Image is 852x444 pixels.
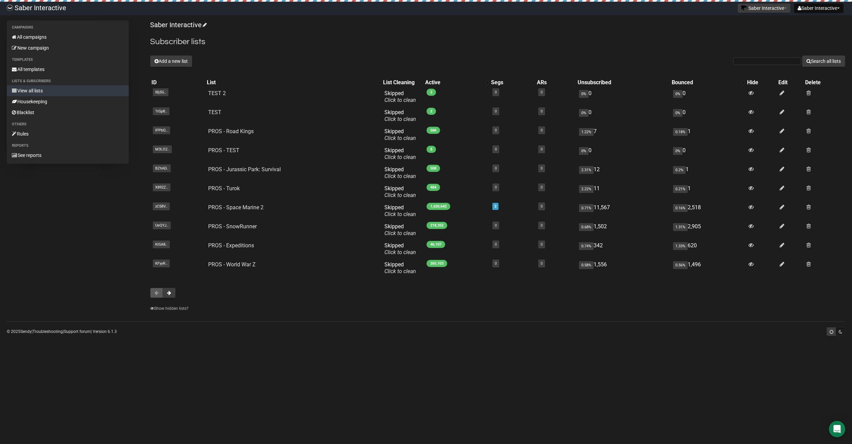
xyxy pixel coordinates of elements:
[579,242,594,250] span: 0.74%
[20,329,32,334] a: Sendy
[670,182,745,201] td: 1
[208,242,254,249] a: PROS - Expeditions
[579,90,588,98] span: 0%
[7,56,129,64] li: Templates
[384,109,416,122] span: Skipped
[150,55,192,67] button: Add a new list
[384,268,416,274] a: Click to clean
[495,223,497,228] a: 0
[427,165,440,172] span: 508
[576,220,671,239] td: 1,502
[576,259,671,278] td: 1,556
[150,306,188,311] a: Show hidden lists?
[579,166,594,174] span: 2.31%
[153,145,172,153] span: M3LO2..
[537,79,569,86] div: ARs
[383,79,417,86] div: List Cleaning
[384,192,416,198] a: Click to clean
[778,79,802,86] div: Edit
[208,261,256,268] a: PROS - World War Z
[673,185,688,193] span: 0.21%
[384,261,416,274] span: Skipped
[541,223,543,228] a: 0
[829,421,845,437] div: Open Intercom Messenger
[741,5,747,11] img: 1.png
[7,150,129,161] a: See reports
[541,261,543,266] a: 0
[208,185,240,192] a: PROS - Turok
[794,3,844,13] button: Saber Interactive
[670,239,745,259] td: 620
[579,261,594,269] span: 0.58%
[495,147,497,152] a: 0
[7,85,129,96] a: View all lists
[495,261,497,266] a: 0
[7,96,129,107] a: Housekeeping
[490,78,536,87] th: Segs: No sort applied, activate to apply an ascending sort
[384,147,416,160] span: Skipped
[384,211,416,217] a: Click to clean
[384,173,416,179] a: Click to clean
[7,142,129,150] li: Reports
[578,79,664,86] div: Unsubscribed
[427,260,447,267] span: 265,103
[494,204,496,209] a: 2
[805,79,844,86] div: Delete
[670,201,745,220] td: 2,518
[673,90,683,98] span: 0%
[670,87,745,106] td: 0
[576,182,671,201] td: 11
[153,164,171,172] span: BZhAD..
[150,36,845,48] h2: Subscriber lists
[7,32,129,42] a: All campaigns
[495,242,497,247] a: 0
[384,116,416,122] a: Click to clean
[384,230,416,236] a: Click to clean
[670,220,745,239] td: 2,905
[746,78,777,87] th: Hide: No sort applied, sorting is disabled
[7,120,129,128] li: Others
[541,242,543,247] a: 0
[576,125,671,144] td: 7
[673,204,688,212] span: 0.16%
[384,223,416,236] span: Skipped
[495,128,497,132] a: 0
[208,223,257,230] a: PROS - SnowRunner
[579,128,594,136] span: 1.22%
[673,242,688,250] span: 1.33%
[205,78,382,87] th: List: No sort applied, activate to apply an ascending sort
[384,249,416,255] a: Click to clean
[384,166,416,179] span: Skipped
[576,78,671,87] th: Unsubscribed: No sort applied, activate to apply an ascending sort
[495,90,497,94] a: 0
[208,90,226,96] a: TEST 2
[804,78,845,87] th: Delete: No sort applied, sorting is disabled
[427,241,445,248] span: 46,107
[802,55,845,67] button: Search all lists
[541,166,543,171] a: 0
[64,329,91,334] a: Support forum
[670,106,745,125] td: 0
[7,107,129,118] a: Blacklist
[7,128,129,139] a: Rules
[673,147,683,155] span: 0%
[7,5,13,11] img: ec1bccd4d48495f5e7d53d9a520ba7e5
[541,147,543,152] a: 0
[424,78,490,87] th: Active: No sort applied, activate to apply an ascending sort
[576,163,671,182] td: 12
[208,204,264,211] a: PROS - Space Marine 2
[576,144,671,163] td: 0
[579,204,594,212] span: 0.71%
[384,204,416,217] span: Skipped
[427,89,436,96] span: 2
[579,185,594,193] span: 2.22%
[7,64,129,75] a: All templates
[576,106,671,125] td: 0
[777,78,804,87] th: Edit: No sort applied, sorting is disabled
[541,128,543,132] a: 0
[673,166,686,174] span: 0.2%
[384,154,416,160] a: Click to clean
[541,204,543,209] a: 0
[150,21,206,29] a: Saber Interactive
[427,146,436,153] span: 8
